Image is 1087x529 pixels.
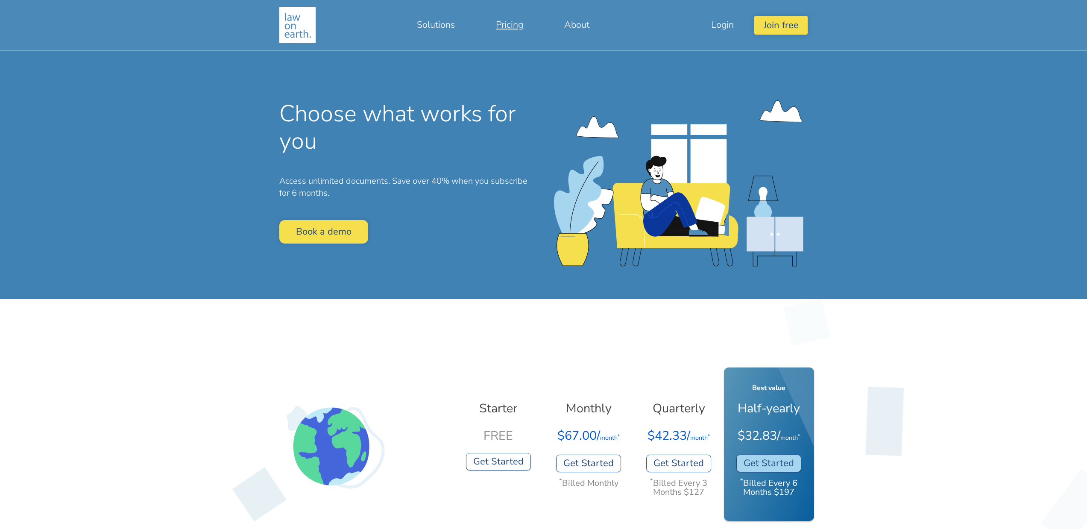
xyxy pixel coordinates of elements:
[730,422,808,451] p: $32.83/
[730,381,808,395] p: Best value
[475,15,544,35] a: Pricing
[640,402,718,415] p: Quarterly
[279,100,537,155] h1: Choose what works for you
[279,7,316,43] img: Making legal services accessible to everyone, anywhere, anytime
[279,175,537,200] p: Access unlimited documents. Save over 40% when you subscribe for 6 months.
[544,15,610,35] a: About
[640,476,718,500] p: Billed Every 3 Months $127
[754,16,807,34] button: Join free
[460,402,537,415] p: Starter
[780,433,800,442] span: month
[460,422,537,450] p: FREE
[835,370,934,473] img: diamondlong_180159.svg
[466,453,531,470] a: Get Started
[730,402,808,415] p: Half-yearly
[396,15,475,35] a: Solutions
[550,422,627,451] p: $67.00/
[279,399,385,489] img: globe.png
[730,476,808,500] p: Billed Every 6 Months $197
[646,455,711,472] button: Get Started
[279,220,368,244] a: Book a demo
[554,100,803,267] img: peaceful_place.png
[550,402,627,415] p: Monthly
[556,455,621,472] button: Get Started
[640,422,718,451] p: $42.33/
[768,284,846,361] img: diamond_129129.svg
[550,476,627,491] p: Billed Monthly
[690,433,710,442] span: month
[736,455,801,472] button: Get Started
[600,433,620,442] span: month
[691,15,754,35] a: Login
